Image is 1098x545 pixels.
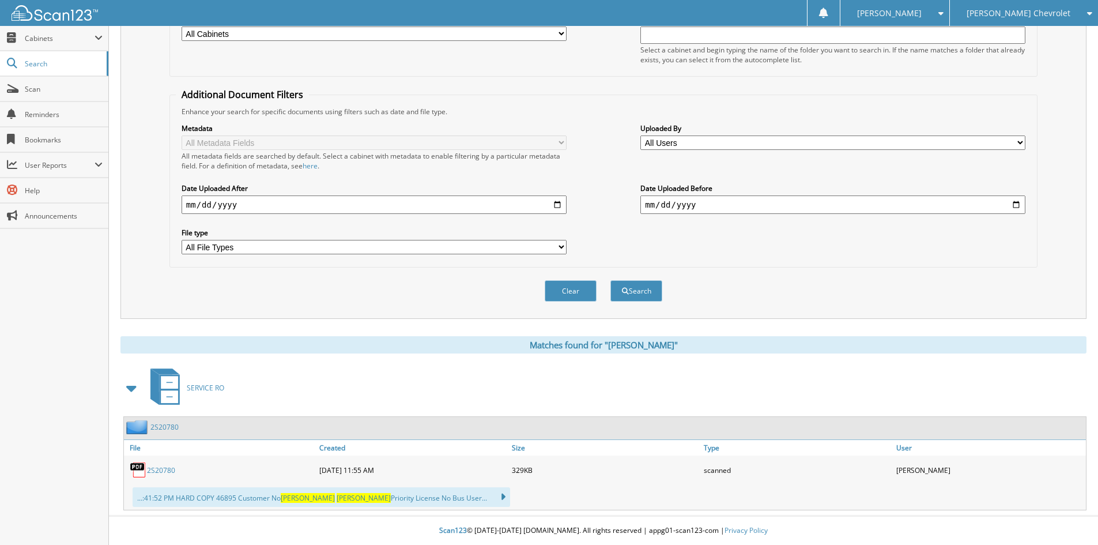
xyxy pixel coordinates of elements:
div: [DATE] 11:55 AM [316,458,509,482]
a: 2S20780 [147,465,175,475]
span: Scan [25,84,103,94]
a: Size [509,440,701,456]
label: Uploaded By [640,123,1025,133]
span: [PERSON_NAME] [281,493,335,503]
a: here [303,161,318,171]
span: Reminders [25,110,103,119]
span: Help [25,186,103,196]
button: Clear [545,280,597,302]
input: end [640,196,1025,214]
div: Enhance your search for specific documents using filters such as date and file type. [176,107,1031,116]
a: User [893,440,1086,456]
label: File type [182,228,567,238]
a: 2S20780 [150,422,179,432]
img: scan123-logo-white.svg [12,5,98,21]
a: SERVICE RO [144,365,224,411]
div: All metadata fields are searched by default. Select a cabinet with metadata to enable filtering b... [182,151,567,171]
iframe: Chat Widget [1040,490,1098,545]
a: Privacy Policy [725,525,768,535]
a: Type [701,440,893,456]
img: PDF.png [130,461,147,479]
label: Date Uploaded Before [640,183,1025,193]
div: Matches found for "[PERSON_NAME]" [120,336,1086,354]
div: ...:41:52 PM HARD COPY 46895 Customer No Priority License No Bus User... [133,487,510,507]
div: © [DATE]-[DATE] [DOMAIN_NAME]. All rights reserved | appg01-scan123-com | [109,517,1098,545]
img: folder2.png [126,420,150,434]
span: Announcements [25,211,103,221]
span: Bookmarks [25,135,103,145]
label: Date Uploaded After [182,183,567,193]
span: [PERSON_NAME] Chevrolet [967,10,1070,17]
span: User Reports [25,160,95,170]
div: scanned [701,458,893,482]
div: [PERSON_NAME] [893,458,1086,482]
label: Metadata [182,123,567,133]
div: Select a cabinet and begin typing the name of the folder you want to search in. If the name match... [640,45,1025,65]
a: Created [316,440,509,456]
div: 329KB [509,458,701,482]
span: SERVICE RO [187,383,224,393]
input: start [182,196,567,214]
a: File [124,440,316,456]
span: Search [25,59,101,69]
button: Search [610,280,662,302]
legend: Additional Document Filters [176,88,309,101]
span: Scan123 [439,525,467,535]
span: [PERSON_NAME] [857,10,922,17]
span: [PERSON_NAME] [337,493,391,503]
span: Cabinets [25,33,95,43]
